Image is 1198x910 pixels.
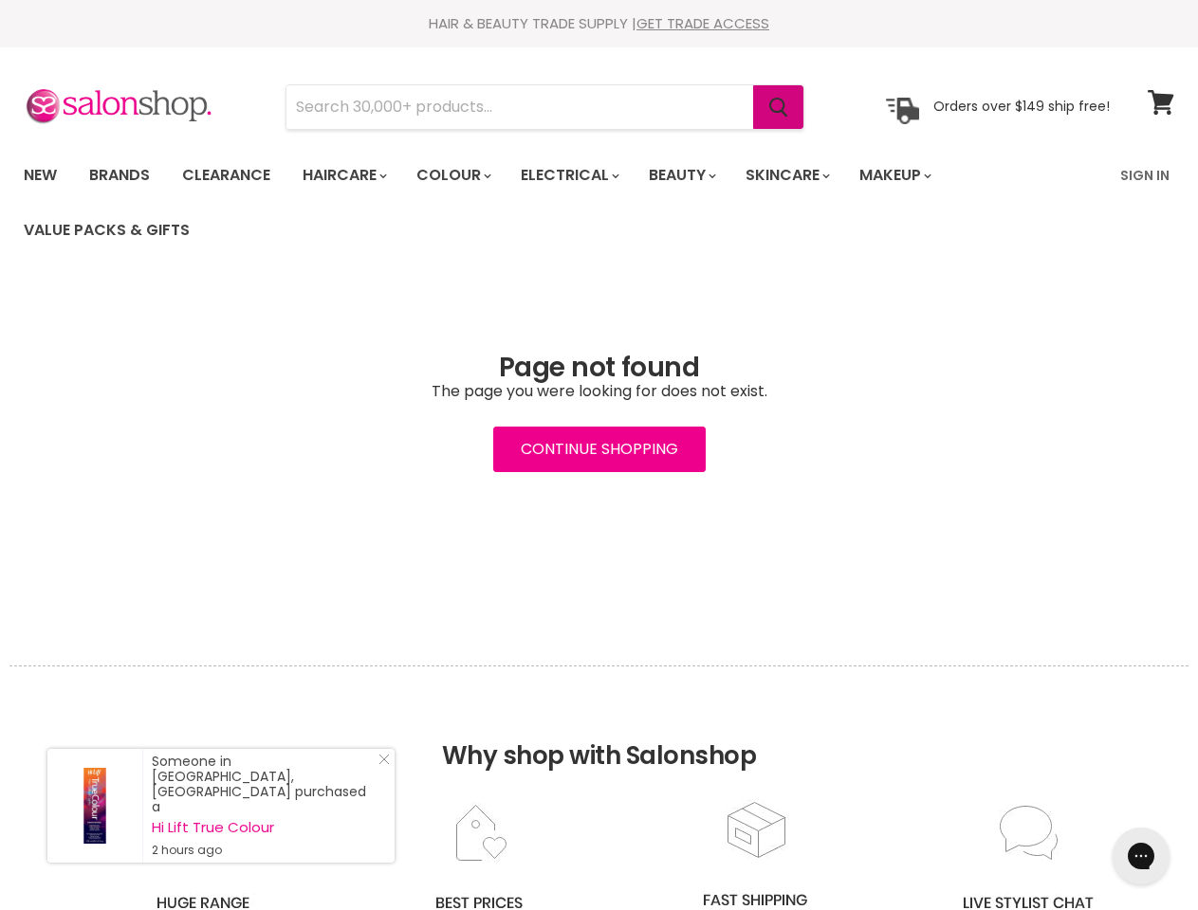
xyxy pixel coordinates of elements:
small: 2 hours ago [152,843,376,858]
a: New [9,155,71,195]
p: The page you were looking for does not exist. [24,383,1174,400]
h2: Why shop with Salonshop [9,665,1189,799]
div: Someone in [GEOGRAPHIC_DATA], [GEOGRAPHIC_DATA] purchased a [152,754,376,858]
a: Makeup [845,155,943,195]
a: Sign In [1109,155,1181,195]
a: Electrical [507,155,631,195]
iframe: Gorgias live chat messenger [1103,821,1179,891]
a: Visit product page [47,749,142,863]
svg: Close Icon [378,754,390,765]
a: Continue Shopping [493,427,706,472]
a: Close Notification [371,754,390,773]
ul: Main menu [9,148,1109,258]
form: Product [286,84,804,130]
a: Clearance [168,155,285,195]
a: Brands [75,155,164,195]
a: Hi Lift True Colour [152,820,376,835]
a: Skincare [731,155,841,195]
a: Beauty [635,155,728,195]
a: Colour [402,155,503,195]
h1: Page not found [24,353,1174,383]
a: Value Packs & Gifts [9,210,204,250]
input: Search [286,85,753,129]
button: Search [753,85,803,129]
p: Orders over $149 ship free! [933,98,1110,115]
a: Haircare [288,155,398,195]
a: GET TRADE ACCESS [636,13,769,33]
